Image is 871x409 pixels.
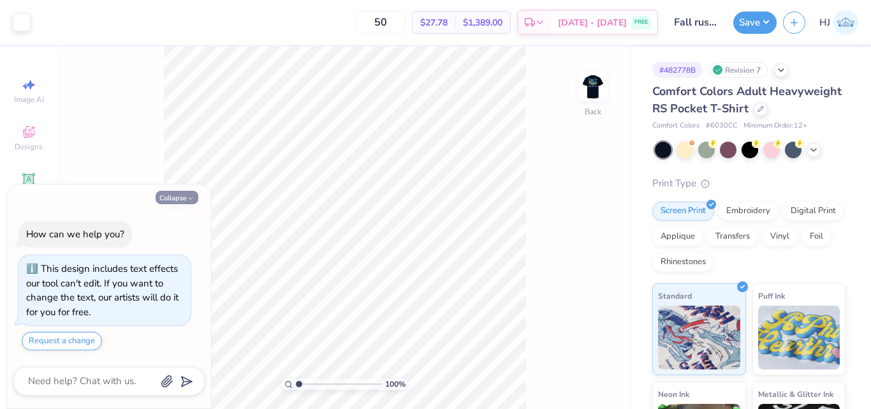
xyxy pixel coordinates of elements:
div: How can we help you? [26,228,124,241]
div: Digital Print [782,202,844,221]
span: [DATE] - [DATE] [558,16,627,29]
span: $1,389.00 [463,16,502,29]
div: This design includes text effects our tool can't edit. If you want to change the text, our artist... [26,262,179,318]
input: Untitled Design [664,10,727,35]
a: HJ [819,10,858,35]
button: Collapse [156,191,198,204]
span: Metallic & Glitter Ink [758,387,833,401]
span: HJ [819,15,830,30]
div: Rhinestones [652,253,714,272]
span: Comfort Colors Adult Heavyweight RS Pocket T-Shirt [652,84,842,116]
span: Designs [15,142,43,152]
div: Back [585,106,601,117]
div: Embroidery [718,202,779,221]
img: Back [580,74,606,100]
span: Image AI [14,94,44,105]
div: Applique [652,227,703,246]
div: Screen Print [652,202,714,221]
span: Neon Ink [658,387,689,401]
span: # 6030CC [706,121,737,131]
input: – – [356,11,406,34]
span: FREE [634,18,648,27]
button: Save [733,11,777,34]
div: # 482778B [652,62,703,78]
div: Transfers [707,227,758,246]
div: Vinyl [762,227,798,246]
button: Request a change [22,332,102,350]
span: Comfort Colors [652,121,699,131]
span: Puff Ink [758,289,785,302]
img: Puff Ink [758,306,840,369]
img: Standard [658,306,740,369]
span: Standard [658,289,692,302]
img: Hughe Josh Cabanete [833,10,858,35]
div: Revision 7 [709,62,768,78]
div: Foil [801,227,831,246]
div: Print Type [652,176,845,191]
span: 100 % [385,378,406,390]
span: $27.78 [420,16,448,29]
span: Minimum Order: 12 + [743,121,807,131]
